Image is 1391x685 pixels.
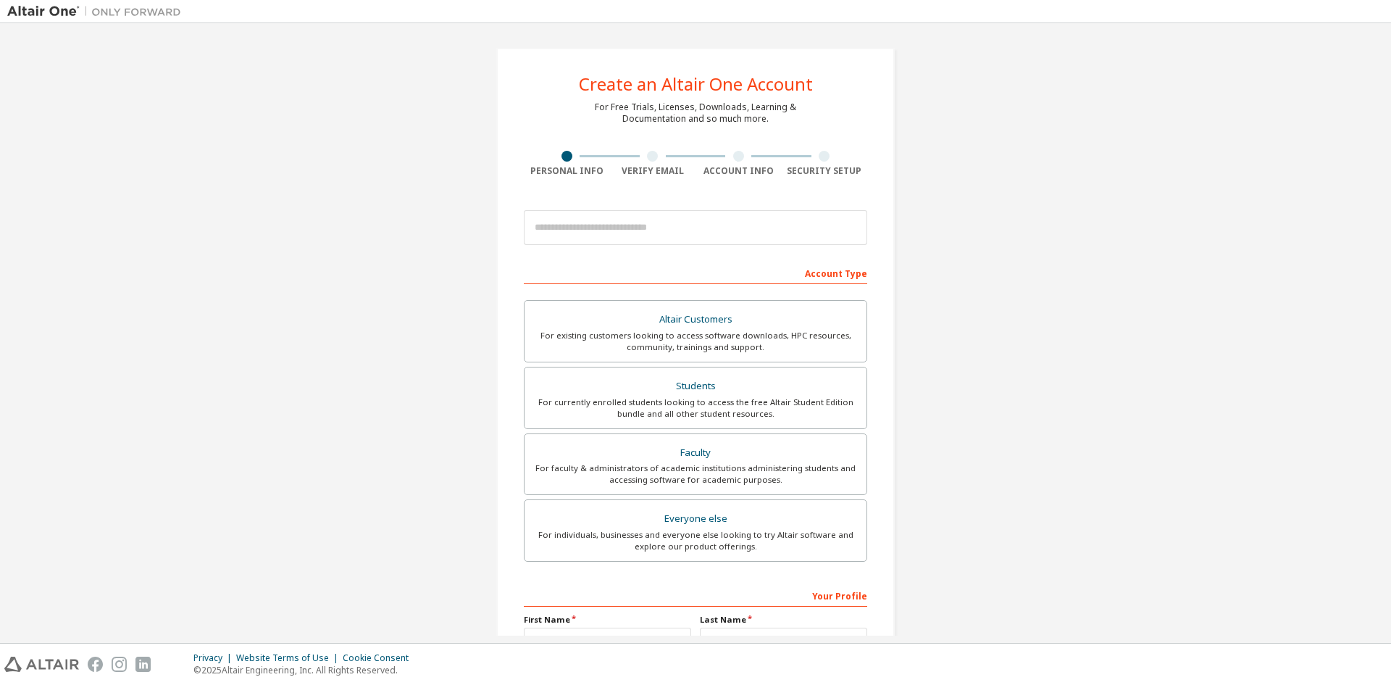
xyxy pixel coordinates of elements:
img: instagram.svg [112,657,127,672]
div: Altair Customers [533,310,858,330]
div: Personal Info [524,165,610,177]
div: Account Info [695,165,782,177]
img: Altair One [7,4,188,19]
div: For existing customers looking to access software downloads, HPC resources, community, trainings ... [533,330,858,353]
label: Last Name [700,614,867,626]
img: linkedin.svg [135,657,151,672]
div: For Free Trials, Licenses, Downloads, Learning & Documentation and so much more. [595,101,796,125]
label: First Name [524,614,691,626]
div: Cookie Consent [343,652,417,664]
div: Your Profile [524,584,867,607]
div: Everyone else [533,509,858,529]
img: altair_logo.svg [4,657,79,672]
img: facebook.svg [88,657,103,672]
p: © 2025 Altair Engineering, Inc. All Rights Reserved. [193,664,417,676]
div: Verify Email [610,165,696,177]
div: Security Setup [782,165,868,177]
div: Website Terms of Use [236,652,343,664]
div: Students [533,376,858,397]
div: For currently enrolled students looking to access the free Altair Student Edition bundle and all ... [533,397,858,420]
div: For faculty & administrators of academic institutions administering students and accessing softwa... [533,462,858,486]
div: For individuals, businesses and everyone else looking to try Altair software and explore our prod... [533,529,858,552]
div: Create an Altair One Account [579,75,813,93]
div: Privacy [193,652,236,664]
div: Account Type [524,261,867,284]
div: Faculty [533,443,858,463]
